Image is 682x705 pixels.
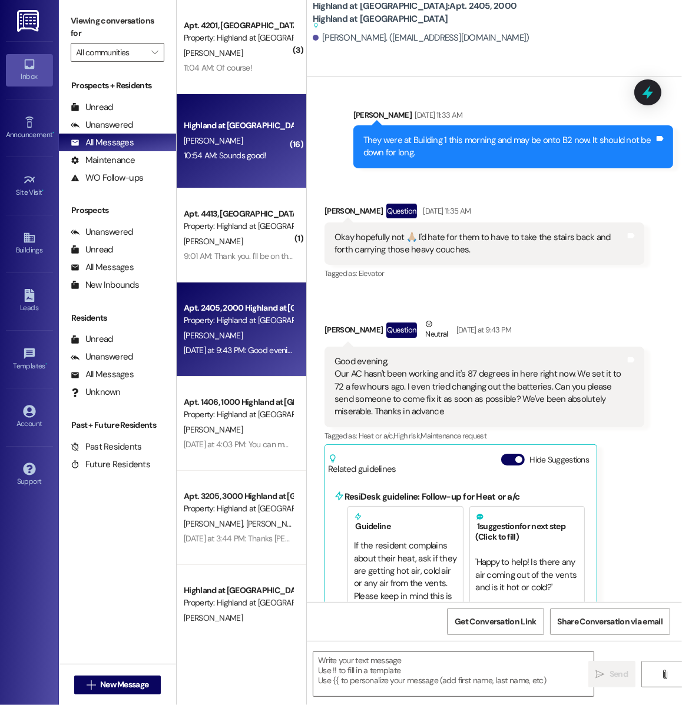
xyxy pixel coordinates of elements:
a: Buildings [6,228,53,260]
span: Send [610,668,628,680]
div: Prospects + Residents [59,79,176,92]
div: Okay hopefully not 🙏🏼‌ I'd hate for them to have to take the stairs back and forth carrying those... [335,231,625,257]
div: Related guidelines [328,454,396,475]
img: ResiDesk Logo [17,10,41,32]
div: Apt. 4201, [GEOGRAPHIC_DATA] at [GEOGRAPHIC_DATA] [184,19,293,32]
i:  [660,670,669,679]
div: Property: Highland at [GEOGRAPHIC_DATA] [184,408,293,421]
div: [DATE] at 3:44 PM: Thanks [PERSON_NAME]! [184,533,335,544]
div: Apt. 2405, 2000 Highland at [GEOGRAPHIC_DATA] [184,302,293,314]
span: [PERSON_NAME] [184,135,243,146]
div: Tagged as: [325,265,644,282]
div: [PERSON_NAME] [325,318,644,347]
div: Highland at [GEOGRAPHIC_DATA] [184,119,293,132]
div: [PERSON_NAME] [353,109,673,125]
div: 9:01 AM: Thank you. I'll be on the look out on my end. [184,251,361,261]
div: 11:04 AM: Of course! [184,62,252,73]
div: Question [386,204,418,218]
i:  [87,680,95,690]
div: Unread [71,101,113,114]
div: Past Residents [71,441,142,453]
span: [PERSON_NAME] [184,236,243,247]
span: Maintenance request [421,431,487,441]
input: All communities [76,43,145,62]
div: All Messages [71,137,134,149]
div: WO Follow-ups [71,172,143,184]
div: New Inbounds [71,279,139,291]
div: Unanswered [71,351,133,363]
span: [PERSON_NAME] [184,48,243,58]
div: Maintenance [71,154,135,167]
span: New Message [100,679,148,691]
span: [PERSON_NAME] [246,518,305,529]
div: [DATE] at 9:43 PM [453,324,512,336]
div: If the resident complains about their heat, ask if they are getting hot air, cold air or any air ... [354,540,457,640]
span: Heat or a/c , [359,431,393,441]
div: Unanswered [71,119,133,131]
span: Elevator [359,268,385,278]
div: Question [386,322,418,337]
b: ResiDesk guideline: Follow-up for Heat or a/c [345,491,519,503]
span: ' Happy to help! Is there any air coming out of the vents and is it hot or cold? ' [476,556,579,593]
div: Property: Highland at [GEOGRAPHIC_DATA] [184,220,293,232]
div: All Messages [71,261,134,274]
a: Inbox [6,54,53,86]
div: They were at Building 1 this morning and may be onto B2 now. It should not be down for long. [363,134,654,159]
div: Unread [71,333,113,345]
div: Property: Highland at [GEOGRAPHIC_DATA] [184,503,293,515]
span: • [42,187,44,195]
div: Property: Highland at [GEOGRAPHIC_DATA] [184,597,293,609]
div: 10:54 AM: Sounds good! [184,150,267,161]
div: Tagged as: [325,427,644,444]
div: Unread [71,244,113,256]
div: Future Residents [71,458,150,471]
div: [DATE] 11:35 AM [420,205,471,217]
div: Highland at [GEOGRAPHIC_DATA] [184,584,293,597]
i:  [596,670,605,679]
button: New Message [74,676,161,694]
h5: 1 suggestion for next step (Click to fill) [476,513,579,542]
div: Prospects [59,204,176,217]
a: Account [6,401,53,433]
div: Property: Highland at [GEOGRAPHIC_DATA] [184,314,293,327]
label: Viewing conversations for [71,12,164,43]
a: Support [6,459,53,491]
div: Apt. 1406, 1000 Highland at [GEOGRAPHIC_DATA] [184,396,293,408]
div: Unanswered [71,226,133,238]
span: [PERSON_NAME] [184,613,243,623]
span: • [52,129,54,137]
div: [DATE] 11:33 AM [412,109,462,121]
i:  [151,48,158,57]
div: Unknown [71,386,121,398]
span: Share Conversation via email [558,616,663,628]
label: Hide Suggestions [529,454,589,466]
div: Apt. 3205, 3000 Highland at [GEOGRAPHIC_DATA] [184,490,293,503]
span: • [45,360,47,368]
span: Get Conversation Link [455,616,536,628]
span: High risk , [393,431,421,441]
div: Apt. 4413, [GEOGRAPHIC_DATA] at [GEOGRAPHIC_DATA] [184,208,293,220]
button: Get Conversation Link [447,608,544,635]
div: Residents [59,312,176,324]
span: [PERSON_NAME] [184,424,243,435]
h5: Guideline [354,513,457,531]
span: [PERSON_NAME] [184,518,246,529]
div: All Messages [71,368,134,381]
div: Neutral [423,318,450,342]
div: Good evening, Our AC hasn't been working and it's 87 degrees in here right now. We set it to 72 a... [335,355,625,418]
a: Leads [6,285,53,317]
span: [PERSON_NAME] [184,330,243,341]
div: [PERSON_NAME] [325,204,644,222]
div: [PERSON_NAME]. ([EMAIL_ADDRESS][DOMAIN_NAME]) [313,32,529,44]
div: Property: Highland at [GEOGRAPHIC_DATA] [184,32,293,44]
div: Past + Future Residents [59,419,176,431]
button: Share Conversation via email [550,608,670,635]
a: Templates • [6,344,53,375]
a: Site Visit • [6,170,53,202]
button: Send [588,661,635,687]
